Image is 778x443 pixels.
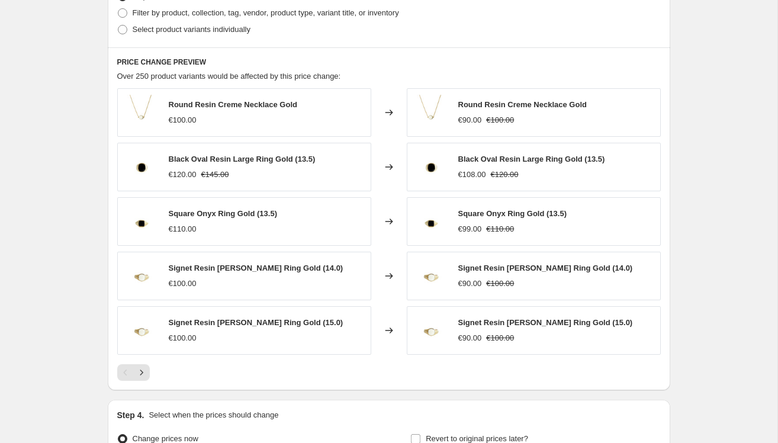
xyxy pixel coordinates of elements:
div: €90.00 [458,332,482,344]
img: MG_1484_80x.jpg [413,313,449,348]
img: MG_1554_80x.jpg [413,204,449,239]
img: MG_1554_80x.jpg [124,204,159,239]
img: MG_1484_80x.jpg [413,258,449,294]
p: Select when the prices should change [149,409,278,421]
strike: €100.00 [486,114,514,126]
strike: €100.00 [486,332,514,344]
strike: €100.00 [486,278,514,290]
strike: €120.00 [491,169,519,181]
div: €90.00 [458,278,482,290]
span: Round Resin Creme Necklace Gold [458,100,587,109]
span: Square Onyx Ring Gold (13.5) [169,209,277,218]
div: €100.00 [169,332,197,344]
span: Change prices now [133,434,198,443]
img: MG_1498_80x.jpg [413,149,449,185]
span: Over 250 product variants would be affected by this price change: [117,72,341,81]
div: €100.00 [169,114,197,126]
div: €90.00 [458,114,482,126]
span: Select product variants individually [133,25,250,34]
span: Square Onyx Ring Gold (13.5) [458,209,567,218]
strike: €110.00 [486,223,514,235]
span: Signet Resin [PERSON_NAME] Ring Gold (15.0) [169,318,343,327]
img: MG_1813_80x.jpg [124,95,159,130]
nav: Pagination [117,364,150,381]
span: Filter by product, collection, tag, vendor, product type, variant title, or inventory [133,8,399,17]
button: Next [133,364,150,381]
img: MG_1498_80x.jpg [124,149,159,185]
span: Signet Resin [PERSON_NAME] Ring Gold (15.0) [458,318,633,327]
img: MG_1484_80x.jpg [124,313,159,348]
span: Round Resin Creme Necklace Gold [169,100,297,109]
div: €120.00 [169,169,197,181]
span: Black Oval Resin Large Ring Gold (13.5) [169,155,316,163]
strike: €145.00 [201,169,229,181]
img: MG_1484_80x.jpg [124,258,159,294]
div: €100.00 [169,278,197,290]
div: €110.00 [169,223,197,235]
span: Signet Resin [PERSON_NAME] Ring Gold (14.0) [458,264,633,272]
div: €99.00 [458,223,482,235]
h2: Step 4. [117,409,144,421]
span: Signet Resin [PERSON_NAME] Ring Gold (14.0) [169,264,343,272]
img: MG_1813_80x.jpg [413,95,449,130]
span: Black Oval Resin Large Ring Gold (13.5) [458,155,605,163]
div: €108.00 [458,169,486,181]
h6: PRICE CHANGE PREVIEW [117,57,661,67]
span: Revert to original prices later? [426,434,528,443]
